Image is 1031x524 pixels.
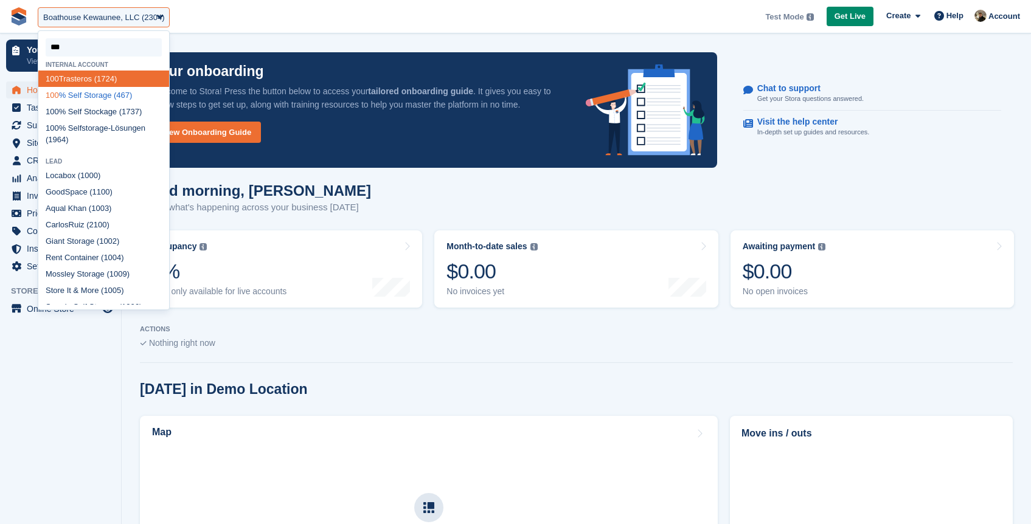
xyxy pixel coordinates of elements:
[757,127,870,137] p: In-depth set up guides and resources.
[743,77,1001,111] a: Chat to support Get your Stora questions answered.
[27,300,100,317] span: Online Store
[38,282,169,298] div: Store It & More ( 5)
[151,259,286,284] div: 0%
[6,117,115,134] a: menu
[152,122,261,143] a: View Onboarding Guide
[6,81,115,98] a: menu
[27,46,99,54] p: Your onboarding
[27,170,100,187] span: Analytics
[38,298,169,315] div: Sperrin Self Storage ( 6)
[27,56,99,67] p: View next steps
[446,241,527,252] div: Month-to-date sales
[140,201,371,215] p: Here's what's happening across your business [DATE]
[122,302,135,311] span: 100
[80,171,94,180] span: 100
[46,123,59,133] span: 100
[151,286,286,297] div: Data only available for live accounts
[27,240,100,257] span: Insurance
[38,61,169,68] div: Internal account
[38,158,169,165] div: Lead
[38,249,169,266] div: Rent Container ( 4)
[99,236,113,246] span: 100
[757,94,864,104] p: Get your Stora questions answered.
[151,241,196,252] div: Occupancy
[434,230,718,308] a: Month-to-date sales $0.00 No invoices yet
[586,64,705,156] img: onboarding-info-6c161a55d2c0e0a8cae90662b2fe09162a5109e8cc188191df67fb4f79e88e88.svg
[818,243,825,250] img: icon-info-grey-7440780725fd019a000dd9b08b2336e03edf1995a4989e88bcd33f0948082b44.svg
[46,74,59,83] span: 100
[757,83,854,94] p: Chat to support
[43,12,164,24] div: Boathouse Kewaunee, LLC (2304)
[6,240,115,257] a: menu
[38,216,169,233] div: CarlosRuiz (2 )
[6,134,115,151] a: menu
[38,184,169,200] div: GoodSpace (1 )
[103,253,117,262] span: 100
[27,258,100,275] span: Settings
[152,427,172,438] h2: Map
[946,10,963,22] span: Help
[94,220,107,229] span: 100
[827,7,873,27] a: Get Live
[38,103,169,120] div: % Self Stockage (1737)
[741,426,1001,441] h2: Move ins / outs
[974,10,987,22] img: Oliver Bruce
[91,204,105,213] span: 100
[743,111,1001,143] a: Visit the help center In-depth set up guides and resources.
[97,187,110,196] span: 100
[6,152,115,169] a: menu
[27,205,100,222] span: Pricing
[743,241,816,252] div: Awaiting payment
[6,222,115,240] a: menu
[6,40,115,72] a: Your onboarding View next steps
[27,134,100,151] span: Sites
[109,269,123,278] span: 100
[807,13,814,21] img: icon-info-grey-7440780725fd019a000dd9b08b2336e03edf1995a4989e88bcd33f0948082b44.svg
[743,259,826,284] div: $0.00
[38,87,169,103] div: % Self Storage (467)
[27,117,100,134] span: Subscriptions
[731,230,1014,308] a: Awaiting payment $0.00 No open invoices
[6,300,115,317] a: menu
[423,502,434,513] img: map-icn-33ee37083ee616e46c38cad1a60f524a97daa1e2b2c8c0bc3eb3415660979fc1.svg
[27,152,100,169] span: CRM
[38,120,169,148] div: % Selfstorage-Lösungen (1964)
[46,91,59,100] span: 100
[140,381,308,398] h2: [DATE] in Demo Location
[140,325,1013,333] p: ACTIONS
[988,10,1020,22] span: Account
[10,7,28,26] img: stora-icon-8386f47178a22dfd0bd8f6a31ec36ba5ce8667c1dd55bd0f319d3a0aa187defe.svg
[765,11,804,23] span: Test Mode
[140,182,371,199] h1: Good morning, [PERSON_NAME]
[38,71,169,87] div: Trasteros (1724)
[38,266,169,282] div: Mossley Storage ( 9)
[27,99,100,116] span: Tasks
[6,187,115,204] a: menu
[139,230,422,308] a: Occupancy 0% Data only available for live accounts
[11,285,121,297] span: Storefront
[446,286,537,297] div: No invoices yet
[743,286,826,297] div: No open invoices
[27,81,100,98] span: Home
[38,233,169,249] div: Giant Storage ( 2)
[6,258,115,275] a: menu
[757,117,860,127] p: Visit the help center
[103,286,117,295] span: 100
[835,10,866,22] span: Get Live
[38,167,169,184] div: Locabox ( 0)
[368,86,473,96] strong: tailored onboarding guide
[152,84,566,111] p: Welcome to Stora! Press the button below to access your . It gives you easy to follow steps to ge...
[140,341,147,346] img: blank_slate_check_icon-ba018cac091ee9be17c0a81a6c232d5eb81de652e7a59be601be346b1b6ddf79.svg
[200,243,207,250] img: icon-info-grey-7440780725fd019a000dd9b08b2336e03edf1995a4989e88bcd33f0948082b44.svg
[446,259,537,284] div: $0.00
[152,64,264,78] p: Your onboarding
[6,99,115,116] a: menu
[6,170,115,187] a: menu
[27,187,100,204] span: Invoices
[149,338,215,348] span: Nothing right now
[38,200,169,216] div: Aqual Khan ( 3)
[530,243,538,250] img: icon-info-grey-7440780725fd019a000dd9b08b2336e03edf1995a4989e88bcd33f0948082b44.svg
[886,10,911,22] span: Create
[27,222,100,240] span: Coupons
[46,107,59,116] span: 100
